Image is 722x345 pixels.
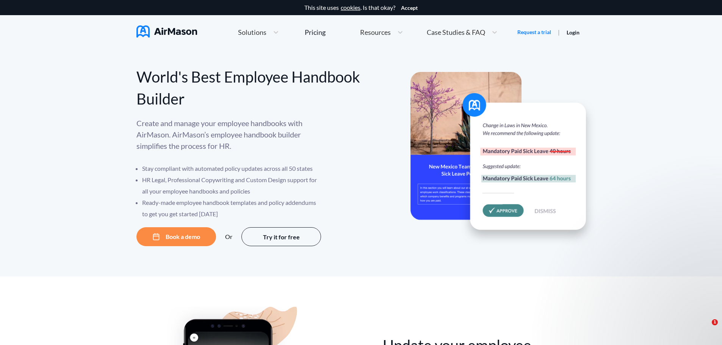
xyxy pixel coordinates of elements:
[360,29,391,36] span: Resources
[305,25,326,39] a: Pricing
[225,233,232,240] div: Or
[136,25,197,37] img: AirMason Logo
[136,66,361,110] div: World's Best Employee Handbook Builder
[558,28,560,36] span: |
[136,227,216,246] button: Book a demo
[238,29,266,36] span: Solutions
[142,197,322,220] li: Ready-made employee handbook templates and policy addendums to get you get started [DATE]
[136,117,322,151] p: Create and manage your employee handbooks with AirMason. AirMason’s employee handbook builder sim...
[241,227,321,246] button: Try it for free
[567,29,579,36] a: Login
[401,5,418,11] button: Accept cookies
[305,29,326,36] div: Pricing
[517,28,551,36] a: Request a trial
[341,4,360,11] a: cookies
[712,319,718,325] span: 1
[142,163,322,174] li: Stay compliant with automated policy updates across all 50 states
[410,72,596,246] img: hero-banner
[142,174,322,197] li: HR Legal, Professional Copywriting and Custom Design support for all your employee handbooks and ...
[696,319,714,337] iframe: Intercom live chat
[427,29,485,36] span: Case Studies & FAQ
